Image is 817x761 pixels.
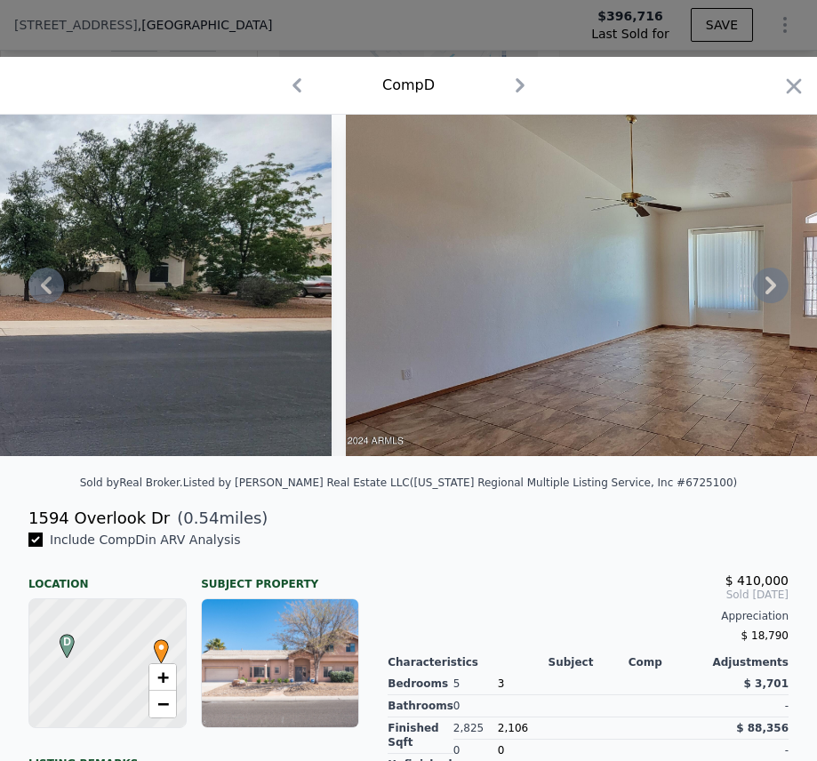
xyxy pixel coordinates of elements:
[382,75,435,96] div: Comp D
[157,693,169,715] span: −
[149,691,176,717] a: Zoom out
[149,634,173,661] span: •
[388,695,453,717] div: Bathrooms
[388,609,789,623] div: Appreciation
[55,634,66,645] div: D
[183,509,219,527] span: 0.54
[28,506,170,531] div: 1594 Overlook Dr
[453,717,498,740] div: 2,825
[80,477,183,489] div: Sold by Real Broker .
[744,677,789,690] span: $ 3,701
[388,655,548,669] div: Characteristics
[55,634,79,650] span: D
[201,563,359,591] div: Subject Property
[453,673,498,695] div: 5
[170,506,268,531] span: ( miles)
[149,639,160,650] div: •
[725,573,789,588] span: $ 410,000
[183,477,738,489] div: Listed by [PERSON_NAME] Real Estate LLC ([US_STATE] Regional Multiple Listing Service, Inc #6725100)
[453,695,498,717] div: 0
[549,655,629,669] div: Subject
[498,744,505,757] span: 0
[388,717,453,754] div: Finished Sqft
[388,673,453,695] div: Bedrooms
[157,666,169,688] span: +
[498,722,528,734] span: 2,106
[498,677,505,690] span: 3
[709,655,789,669] div: Adjustments
[388,588,789,602] span: Sold [DATE]
[43,533,248,547] span: Include Comp D in ARV Analysis
[149,664,176,691] a: Zoom in
[736,695,789,717] div: -
[741,629,789,642] span: $ 18,790
[28,563,187,591] div: Location
[629,655,709,669] div: Comp
[736,722,789,734] span: $ 88,356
